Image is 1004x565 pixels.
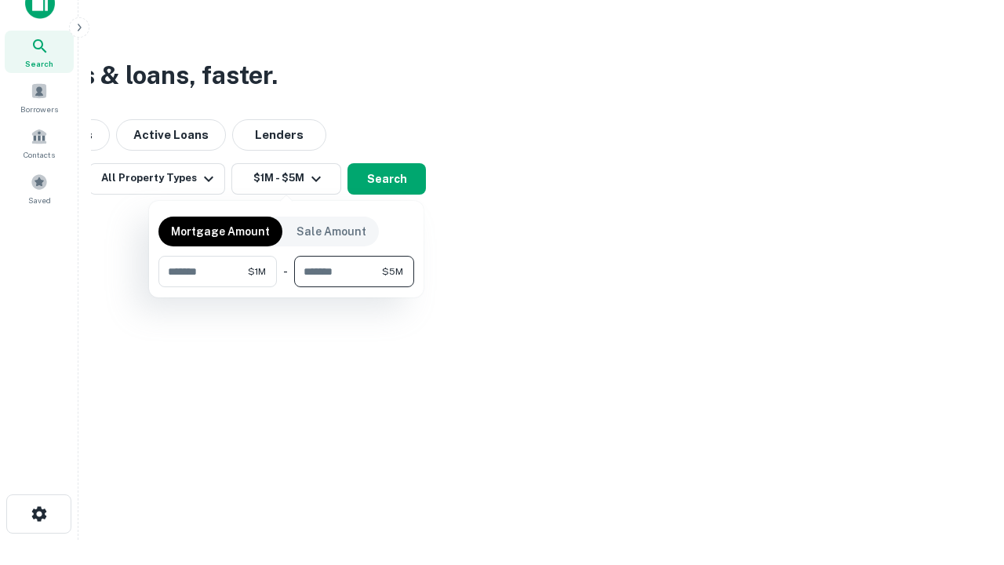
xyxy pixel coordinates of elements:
[926,439,1004,515] iframe: Chat Widget
[248,264,266,279] span: $1M
[283,256,288,287] div: -
[382,264,403,279] span: $5M
[296,223,366,240] p: Sale Amount
[171,223,270,240] p: Mortgage Amount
